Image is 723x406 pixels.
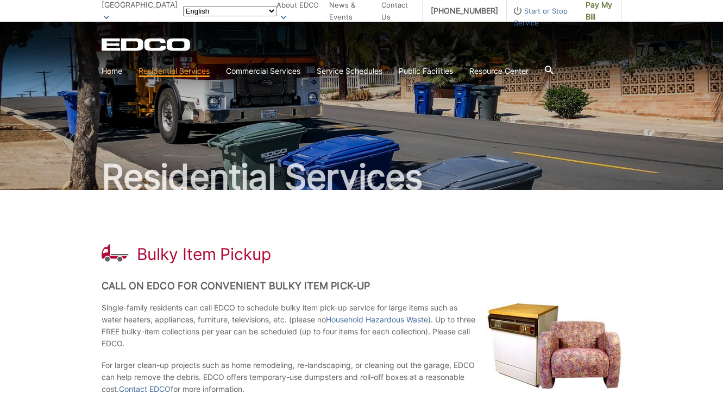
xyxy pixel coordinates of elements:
[183,6,276,16] select: Select a language
[102,160,622,194] h2: Residential Services
[102,359,622,395] p: For larger clean-up projects such as home remodeling, re-landscaping, or cleaning out the garage,...
[139,65,210,77] a: Residential Services
[226,65,300,77] a: Commercial Services
[102,302,622,350] p: Single-family residents can call EDCO to schedule bulky item pick-up service for large items such...
[102,38,192,51] a: EDCD logo. Return to the homepage.
[102,280,622,292] h2: Call on EDCO for Convenient Bulky Item Pick-up
[399,65,453,77] a: Public Facilities
[102,65,122,77] a: Home
[486,301,622,391] img: Dishwasher, television and chair
[119,383,171,395] a: Contact EDCO
[326,314,428,326] a: Household Hazardous Waste
[469,65,529,77] a: Resource Center
[317,65,382,77] a: Service Schedules
[137,244,271,264] h1: Bulky Item Pickup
